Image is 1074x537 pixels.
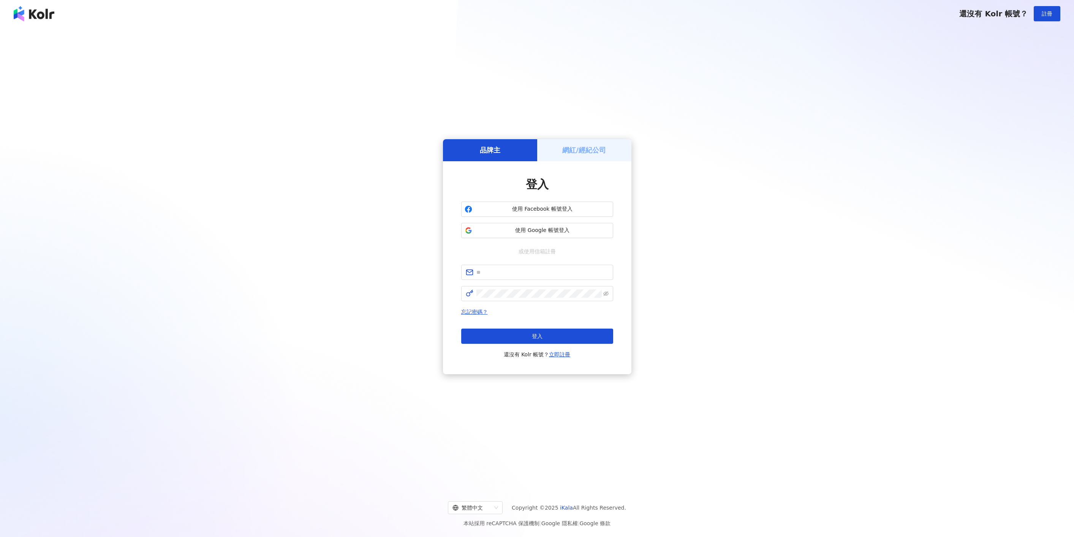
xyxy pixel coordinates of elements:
h5: 品牌主 [480,145,500,155]
button: 使用 Facebook 帳號登入 [461,202,613,217]
a: Google 條款 [579,520,611,526]
a: 立即註冊 [549,351,570,357]
span: 登入 [532,333,543,339]
button: 註冊 [1034,6,1060,21]
img: logo [14,6,54,21]
span: 使用 Google 帳號登入 [475,227,610,234]
a: Google 隱私權 [541,520,578,526]
span: Copyright © 2025 All Rights Reserved. [512,503,626,512]
button: 使用 Google 帳號登入 [461,223,613,238]
span: 還沒有 Kolr 帳號？ [504,350,571,359]
div: 繁體中文 [452,502,491,514]
span: 登入 [526,178,549,191]
button: 登入 [461,329,613,344]
a: 忘記密碼？ [461,309,488,315]
span: 還沒有 Kolr 帳號？ [959,9,1028,18]
span: | [539,520,541,526]
span: eye-invisible [603,291,609,296]
span: 本站採用 reCAPTCHA 保護機制 [463,519,611,528]
span: 或使用信箱註冊 [513,247,561,256]
a: iKala [560,505,573,511]
span: | [578,520,580,526]
span: 使用 Facebook 帳號登入 [475,205,610,213]
span: 註冊 [1042,11,1052,17]
h5: 網紅/經紀公司 [562,145,606,155]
